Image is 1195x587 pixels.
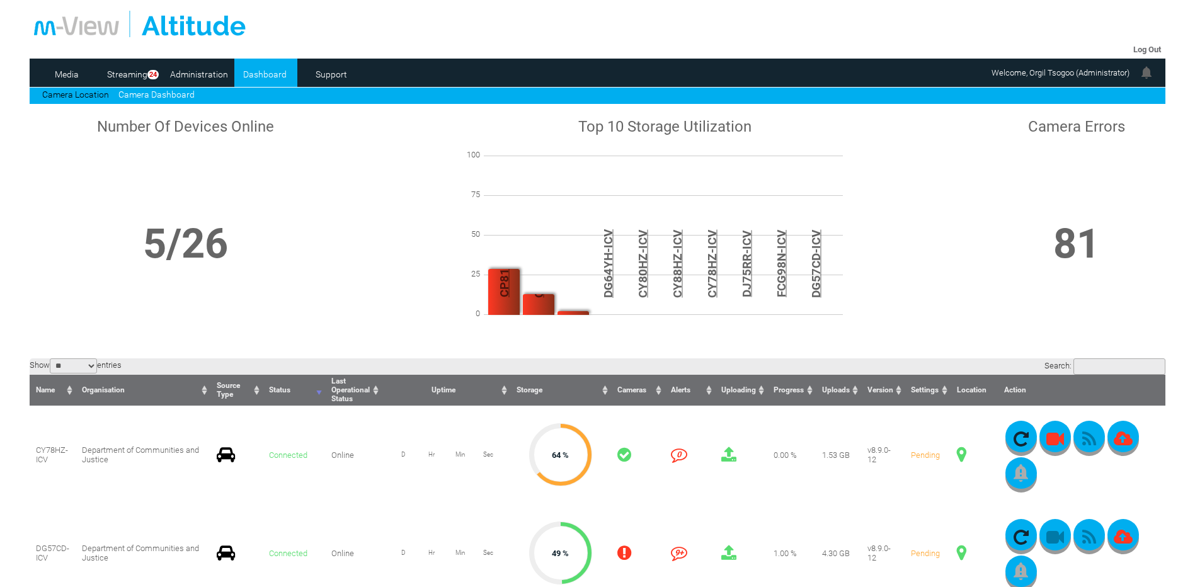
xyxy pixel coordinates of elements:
span: Pending [911,549,940,558]
span: D [389,451,418,458]
th: Cameras : activate to sort column ascending [611,375,665,406]
span: Alerts [671,385,690,394]
th: Uptime : activate to sort column ascending [382,375,510,406]
th: Settings : activate to sort column ascending [905,375,951,406]
a: Streaming [102,65,152,84]
span: Uploads [822,385,850,394]
span: Cameras [617,385,646,394]
span: 50 [449,229,486,239]
span: D [389,549,418,556]
a: Media [36,65,97,84]
span: Hr [418,451,446,458]
span: Uptime [432,385,455,394]
span: 0.00 % [774,450,797,460]
h1: 81 [993,220,1160,268]
label: Search: [1044,361,1165,370]
span: Settings [911,385,939,394]
span: Version [867,385,893,394]
span: 64 % [552,450,569,460]
span: 49 % [552,549,569,558]
span: Min [446,549,474,556]
span: Name [36,385,55,394]
span: 100 [449,150,486,159]
span: Last Operational Status [331,377,370,403]
span: 25 [449,269,486,278]
select: Showentries [50,358,97,373]
span: Status [269,385,290,394]
td: 1.53 GB [816,406,861,504]
span: Location [957,385,986,394]
span: Source Type [217,381,240,399]
a: Administration [168,65,229,84]
th: Version : activate to sort column ascending [861,375,905,406]
span: 75 [449,190,486,199]
span: Hr [418,549,446,556]
a: Dashboard [234,65,295,84]
span: DG64YH-ICV [600,185,615,343]
span: Action [1004,385,1026,394]
span: Connected [269,549,307,558]
th: Action [998,375,1165,406]
td: Online [325,406,382,504]
span: Department of Communities and Justice [82,445,199,464]
th: Last Operational Status : activate to sort column ascending [325,375,382,406]
span: Department of Communities and Justice [82,544,199,562]
span: Sec [474,549,503,556]
h1: Top 10 Storage Utilization [345,118,986,135]
img: bell24.png [1139,65,1154,80]
a: Camera Dashboard [118,89,195,100]
img: bell_icon_gray.png [1014,464,1028,482]
a: Camera Location [42,89,109,100]
th: Uploads : activate to sort column ascending [816,375,861,406]
span: Progress [774,385,804,394]
span: Pending [911,450,940,460]
a: Support [300,65,362,84]
th: Source Type : activate to sort column ascending [210,375,262,406]
span: Min [446,451,474,458]
label: Show entries [30,360,122,370]
th: Name : activate to sort column ascending [30,375,76,406]
span: Sec [474,451,503,458]
span: FCG98N-ICV [774,185,788,343]
span: DG57CD-ICV [808,185,823,343]
th: Uploading : activate to sort column ascending [715,375,767,406]
i: 0 [671,447,687,463]
th: Storage : activate to sort column ascending [510,375,611,406]
i: 9+ [671,545,687,561]
th: Location [951,375,998,406]
span: Connected [269,450,307,460]
span: Welcome, Orgil Tsogoo (Administrator) [992,68,1129,77]
h1: Number Of Devices Online [34,118,336,135]
span: DJ75RR-ICV [739,185,753,343]
span: Storage [517,385,542,394]
span: 24 [147,70,159,79]
td: v8.9.0-12 [861,406,905,504]
span: CY88HZ-ICV [670,185,684,343]
span: CY80HZ-ICV [635,185,649,343]
input: Search: [1073,358,1165,375]
span: CY78HZ-ICV [36,445,68,464]
span: CY78HZ-ICV [704,185,719,343]
th: Progress : activate to sort column ascending [767,375,815,406]
th: Organisation : activate to sort column ascending [76,375,210,406]
th: Status : activate to sort column ascending [263,375,325,406]
h1: Camera Errors [993,118,1160,135]
h1: 5/26 [34,220,336,268]
a: Log Out [1133,45,1161,54]
img: bell_icon_gray.png [1014,562,1028,580]
span: Uploading [721,385,756,394]
span: 0 [449,309,486,318]
th: Alerts : activate to sort column ascending [665,375,715,406]
span: DG57CD-ICV [36,544,69,562]
span: Organisation [82,385,125,394]
span: 1.00 % [774,549,797,558]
